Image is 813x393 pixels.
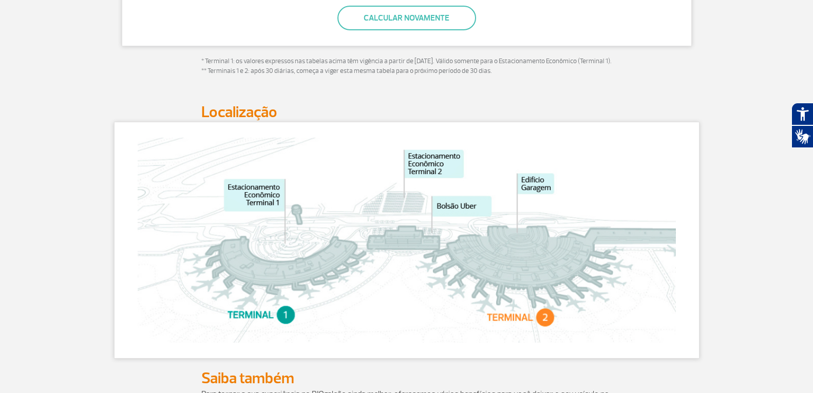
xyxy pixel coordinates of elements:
[791,103,813,125] button: Abrir recursos assistivos.
[791,103,813,148] div: Plugin de acessibilidade da Hand Talk.
[791,125,813,148] button: Abrir tradutor de língua de sinais.
[201,369,612,388] h2: Saiba também
[337,6,476,30] button: Calcular novamente
[201,103,612,122] h2: Localização
[201,57,612,77] p: * Terminal 1: os valores expressos nas tabelas acima têm vigência a partir de [DATE]. Válido some...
